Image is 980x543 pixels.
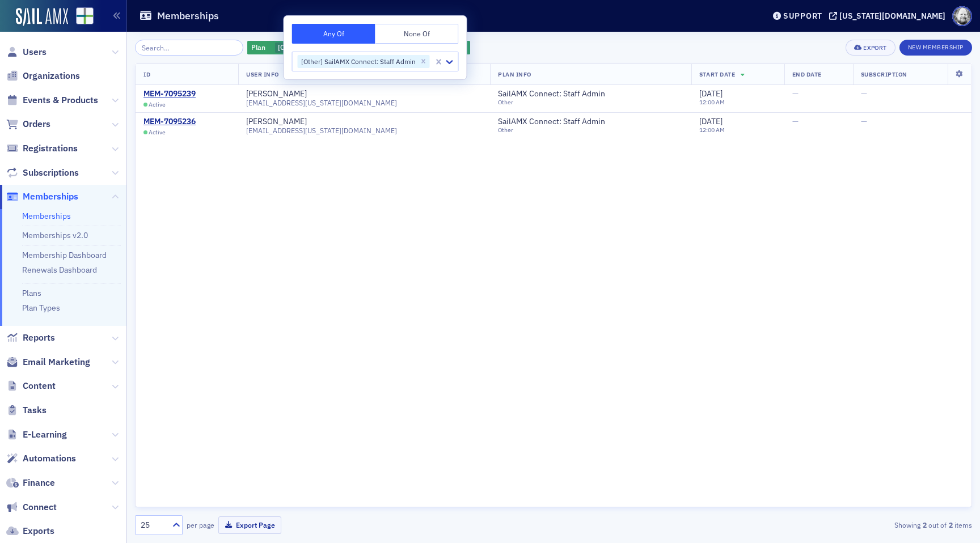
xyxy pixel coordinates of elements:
[23,142,78,155] span: Registrations
[783,11,822,21] div: Support
[6,46,47,58] a: Users
[246,99,397,107] span: [EMAIL_ADDRESS][US_STATE][DOMAIN_NAME]
[23,167,79,179] span: Subscriptions
[899,41,972,52] a: New Membership
[375,24,459,44] button: None Of
[135,40,243,56] input: Search…
[699,88,723,99] span: [DATE]
[498,70,531,78] span: Plan Info
[6,429,67,441] a: E-Learning
[23,70,80,82] span: Organizations
[6,525,54,537] a: Exports
[701,520,972,530] div: Showing out of items
[947,520,954,530] strong: 2
[157,9,219,23] h1: Memberships
[278,43,397,52] span: [Other] SailAMX Connect: Staff Admin
[6,356,90,368] a: Email Marketing
[6,380,56,392] a: Content
[23,356,90,368] span: Email Marketing
[23,525,54,537] span: Exports
[498,117,615,127] a: SailAMX Connect: Staff Admin
[246,117,307,127] a: [PERSON_NAME]
[792,88,799,99] span: —
[6,118,50,130] a: Orders
[6,142,78,155] a: Registrations
[829,12,949,20] button: [US_STATE][DOMAIN_NAME]
[699,98,725,106] time: 12:00 AM
[792,116,799,126] span: —
[23,404,47,417] span: Tasks
[846,40,895,56] button: Export
[149,101,166,108] span: Active
[498,99,615,106] div: Other
[952,6,972,26] span: Profile
[22,288,41,298] a: Plans
[22,211,71,221] a: Memberships
[861,116,867,126] span: —
[498,89,615,99] a: SailAMX Connect: Staff Admin
[141,519,166,531] div: 25
[792,70,822,78] span: End Date
[699,70,735,78] span: Start Date
[6,501,57,514] a: Connect
[861,70,907,78] span: Subscription
[149,129,166,136] span: Active
[6,70,80,82] a: Organizations
[899,40,972,56] button: New Membership
[22,230,88,240] a: Memberships v2.0
[699,116,723,126] span: [DATE]
[417,55,430,69] div: Remove [Other] SailAMX Connect: Staff Admin
[68,7,94,27] a: View Homepage
[6,94,98,107] a: Events & Products
[23,332,55,344] span: Reports
[247,41,414,55] div: [Other] SailAMX Connect: Staff Admin
[23,118,50,130] span: Orders
[6,190,78,203] a: Memberships
[861,88,867,99] span: —
[251,43,265,52] span: Plan
[187,520,214,530] label: per page
[22,250,107,260] a: Membership Dashboard
[246,126,397,135] span: [EMAIL_ADDRESS][US_STATE][DOMAIN_NAME]
[22,303,60,313] a: Plan Types
[498,126,615,134] div: Other
[76,7,94,25] img: SailAMX
[292,24,375,44] button: Any Of
[920,520,928,530] strong: 2
[23,190,78,203] span: Memberships
[839,11,945,21] div: [US_STATE][DOMAIN_NAME]
[298,55,417,69] div: [Other] SailAMX Connect: Staff Admin
[699,126,725,134] time: 12:00 AM
[218,516,281,534] button: Export Page
[246,70,279,78] span: User Info
[23,380,56,392] span: Content
[6,452,76,465] a: Automations
[16,8,68,26] img: SailAMX
[143,89,196,99] a: MEM-7095239
[6,477,55,489] a: Finance
[23,477,55,489] span: Finance
[6,404,47,417] a: Tasks
[246,89,307,99] a: [PERSON_NAME]
[6,167,79,179] a: Subscriptions
[23,501,57,514] span: Connect
[143,117,196,127] a: MEM-7095236
[6,332,55,344] a: Reports
[22,265,97,275] a: Renewals Dashboard
[23,429,67,441] span: E-Learning
[23,452,76,465] span: Automations
[863,45,886,51] div: Export
[23,46,47,58] span: Users
[23,94,98,107] span: Events & Products
[143,70,150,78] span: ID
